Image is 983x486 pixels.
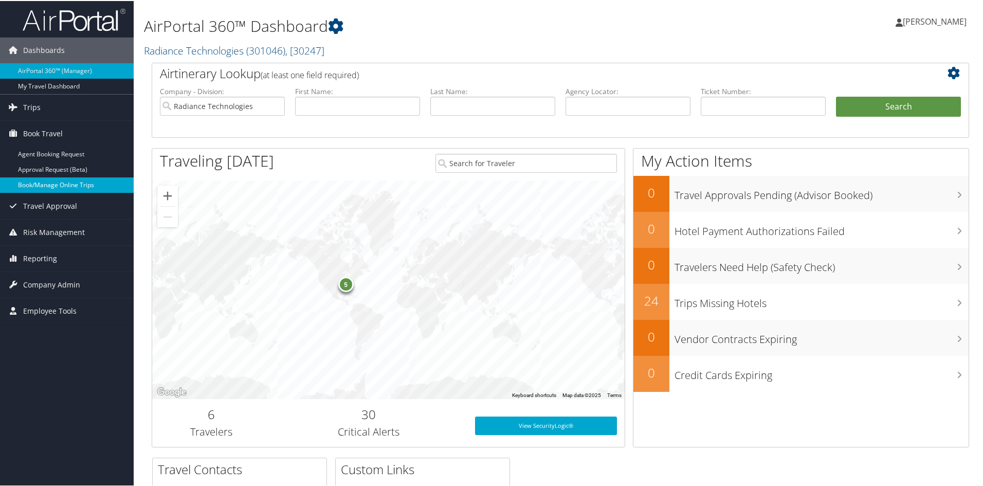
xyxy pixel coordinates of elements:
[562,391,601,397] span: Map data ©2025
[23,94,41,119] span: Trips
[157,206,178,226] button: Zoom out
[160,405,263,422] h2: 6
[633,255,669,273] h2: 0
[633,247,969,283] a: 0Travelers Need Help (Safety Check)
[23,120,63,146] span: Book Travel
[23,37,65,62] span: Dashboards
[23,219,85,244] span: Risk Management
[475,416,617,434] a: View SecurityLogic®
[246,43,285,57] span: ( 301046 )
[23,192,77,218] span: Travel Approval
[836,96,961,116] button: Search
[155,385,189,398] a: Open this area in Google Maps (opens a new window)
[633,327,669,345] h2: 0
[160,149,274,171] h1: Traveling [DATE]
[675,326,969,346] h3: Vendor Contracts Expiring
[338,276,353,291] div: 5
[261,68,359,80] span: (at least one field required)
[435,153,617,172] input: Search for Traveler
[633,149,969,171] h1: My Action Items
[430,85,555,96] label: Last Name:
[566,85,690,96] label: Agency Locator:
[160,424,263,438] h3: Travelers
[633,319,969,355] a: 0Vendor Contracts Expiring
[701,85,826,96] label: Ticket Number:
[633,355,969,391] a: 0Credit Cards Expiring
[23,271,80,297] span: Company Admin
[278,405,460,422] h2: 30
[607,391,622,397] a: Terms (opens in new tab)
[675,182,969,202] h3: Travel Approvals Pending (Advisor Booked)
[157,185,178,205] button: Zoom in
[160,64,893,81] h2: Airtinerary Lookup
[633,219,669,237] h2: 0
[512,391,556,398] button: Keyboard shortcuts
[341,460,509,477] h2: Custom Links
[23,7,125,31] img: airportal-logo.png
[633,363,669,381] h2: 0
[633,175,969,211] a: 0Travel Approvals Pending (Advisor Booked)
[633,183,669,201] h2: 0
[295,85,420,96] label: First Name:
[158,460,326,477] h2: Travel Contacts
[23,297,77,323] span: Employee Tools
[633,291,669,309] h2: 24
[144,14,699,36] h1: AirPortal 360™ Dashboard
[896,5,977,36] a: [PERSON_NAME]
[23,245,57,271] span: Reporting
[160,85,285,96] label: Company - Division:
[633,211,969,247] a: 0Hotel Payment Authorizations Failed
[675,218,969,238] h3: Hotel Payment Authorizations Failed
[675,254,969,274] h3: Travelers Need Help (Safety Check)
[144,43,324,57] a: Radiance Technologies
[155,385,189,398] img: Google
[278,424,460,438] h3: Critical Alerts
[675,290,969,310] h3: Trips Missing Hotels
[903,15,967,26] span: [PERSON_NAME]
[675,362,969,382] h3: Credit Cards Expiring
[285,43,324,57] span: , [ 30247 ]
[633,283,969,319] a: 24Trips Missing Hotels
